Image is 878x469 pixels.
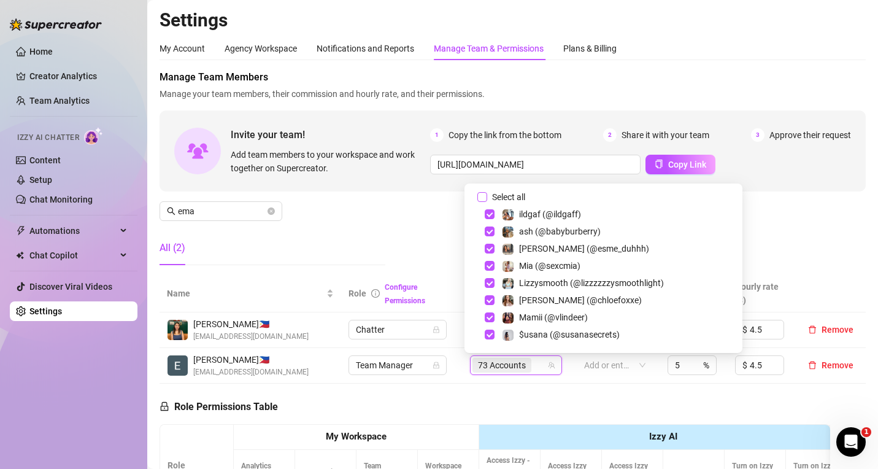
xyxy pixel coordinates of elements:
input: Search members [178,204,265,218]
span: Mia (@sexcmia) [519,261,580,271]
img: $usana (@susanasecrets) [503,330,514,341]
span: Team Manager [356,356,439,374]
span: Automations [29,221,117,241]
span: Select tree node [485,209,495,219]
span: Add team members to your workspace and work together on Supercreator. [231,148,425,175]
span: Chat Copilot [29,246,117,265]
a: Team Analytics [29,96,90,106]
a: Creator Analytics [29,66,128,86]
img: ash (@babyburberry) [503,227,514,238]
span: Select tree node [485,244,495,254]
img: Mamii (@vlindeer) [503,312,514,324]
img: AI Chatter [84,127,103,145]
iframe: Intercom live chat [836,427,866,457]
span: $usana (@susanasecrets) [519,330,620,339]
h2: Settings [160,9,866,32]
span: copy [655,160,663,168]
span: [PERSON_NAME] (@chloefoxxe) [519,295,642,305]
span: Remove [822,360,853,370]
img: Mia (@sexcmia) [503,261,514,272]
div: Manage Team & Permissions [434,42,544,55]
a: Chat Monitoring [29,195,93,204]
img: logo-BBDzfeDw.svg [10,18,102,31]
a: Configure Permissions [385,283,425,305]
th: Hourly rate ($) [728,275,796,312]
img: Chat Copilot [16,251,24,260]
span: 73 Accounts [472,358,531,373]
span: 73 Accounts [478,359,526,372]
button: Remove [803,358,858,373]
div: Notifications and Reports [317,42,414,55]
button: Remove [803,322,858,337]
img: Esmeralda (@esme_duhhh) [503,244,514,255]
span: Name [167,287,324,300]
img: Alexa Liane Malubay [168,320,188,340]
button: close-circle [268,207,275,215]
span: lock [433,326,440,333]
a: Content [29,155,61,165]
span: Select tree node [485,330,495,339]
span: search [167,207,175,215]
span: info-circle [371,289,380,298]
span: Select all [487,190,530,204]
span: 2 [603,128,617,142]
img: Lizzysmooth (@lizzzzzzysmoothlight) [503,278,514,289]
span: 3 [751,128,764,142]
span: ash (@babyburberry) [519,227,601,236]
span: Copy the link from the bottom [449,128,561,142]
strong: Izzy AI [649,431,677,442]
span: thunderbolt [16,226,26,236]
span: [EMAIL_ADDRESS][DOMAIN_NAME] [193,366,309,378]
span: Copy Link [668,160,706,169]
h5: Role Permissions Table [160,400,278,414]
span: Select tree node [485,261,495,271]
span: Select tree node [485,278,495,288]
th: Name [160,275,341,312]
strong: My Workspace [326,431,387,442]
span: Lizzysmooth (@lizzzzzzysmoothlight) [519,278,664,288]
span: Chatter [356,320,439,339]
span: Select tree node [485,312,495,322]
a: Home [29,47,53,56]
div: My Account [160,42,205,55]
span: ildgaf (@ildgaff) [519,209,581,219]
span: Remove [822,325,853,335]
span: [PERSON_NAME] (@esme_duhhh) [519,244,649,254]
img: Chloe (@chloefoxxe) [503,295,514,306]
a: Settings [29,306,62,316]
span: Manage your team members, their commission and hourly rate, and their permissions. [160,87,866,101]
div: Agency Workspace [225,42,297,55]
span: Share it with your team [622,128,709,142]
button: Copy Link [645,155,715,174]
span: [PERSON_NAME] 🇵🇭 [193,353,309,366]
span: Manage Team Members [160,70,866,85]
div: All (2) [160,241,185,255]
span: lock [160,401,169,411]
span: Izzy AI Chatter [17,132,79,144]
span: [PERSON_NAME] 🇵🇭 [193,317,309,331]
div: Plans & Billing [563,42,617,55]
span: team [548,362,555,369]
span: delete [808,361,817,370]
span: delete [808,325,817,334]
span: 1 [430,128,444,142]
span: Role [349,289,366,298]
span: Select tree node [485,295,495,305]
span: Approve their request [769,128,851,142]
span: [EMAIL_ADDRESS][DOMAIN_NAME] [193,331,309,343]
img: ildgaf (@ildgaff) [503,209,514,220]
span: Select tree node [485,227,495,236]
span: Mamii (@vlindeer) [519,312,588,322]
a: Setup [29,175,52,185]
span: lock [433,362,440,369]
img: Eman Morales [168,355,188,376]
a: Discover Viral Videos [29,282,112,292]
span: Invite your team! [231,127,430,142]
span: 1 [861,427,871,437]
